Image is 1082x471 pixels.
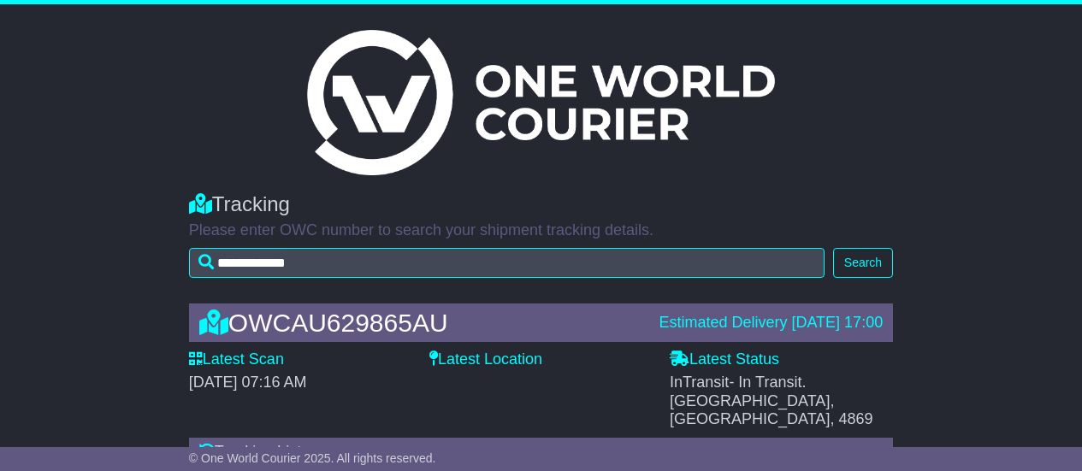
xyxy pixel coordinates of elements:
[189,192,893,217] div: Tracking
[189,438,893,467] div: Tracking history
[833,248,893,278] button: Search
[429,350,542,369] label: Latest Location
[189,374,307,391] span: [DATE] 07:16 AM
[307,30,774,175] img: Light
[189,350,284,369] label: Latest Scan
[670,374,872,427] span: - In Transit. [GEOGRAPHIC_DATA], [GEOGRAPHIC_DATA], 4869
[189,451,436,465] span: © One World Courier 2025. All rights reserved.
[659,314,883,333] div: Estimated Delivery [DATE] 17:00
[189,221,893,240] p: Please enter OWC number to search your shipment tracking details.
[670,374,872,427] span: InTransit
[670,350,779,369] label: Latest Status
[191,309,651,337] div: OWCAU629865AU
